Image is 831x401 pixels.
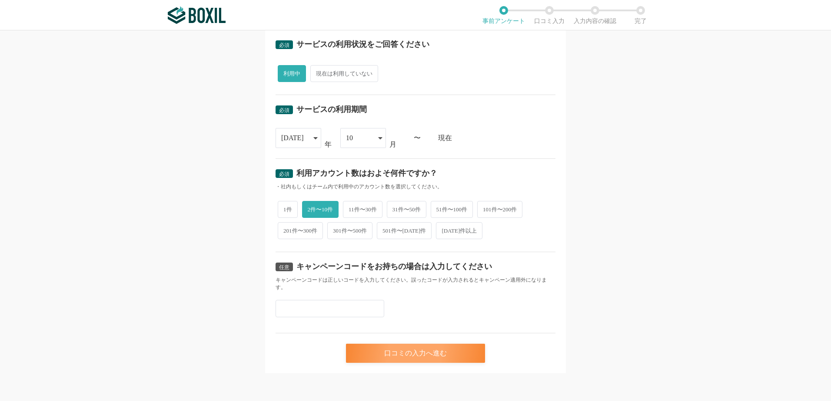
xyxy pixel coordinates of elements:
[310,65,378,82] span: 現在は利用していない
[281,128,304,148] div: [DATE]
[377,222,432,239] span: 501件〜[DATE]件
[279,264,289,270] span: 任意
[436,222,482,239] span: [DATE]件以上
[278,201,298,218] span: 1件
[572,6,618,24] li: 入力内容の確認
[387,201,426,218] span: 31件〜50件
[431,201,473,218] span: 51件〜100件
[477,201,522,218] span: 101件〜200件
[296,105,367,113] div: サービスの利用期間
[276,183,555,191] div: ・社内もしくはチーム内で利用中のアカウント数を選択してください。
[346,128,353,148] div: 10
[296,169,437,177] div: 利用アカウント数はおよそ何件ですか？
[279,171,289,177] span: 必須
[278,222,323,239] span: 201件〜300件
[296,263,492,270] div: キャンペーンコードをお持ちの場合は入力してください
[168,7,226,24] img: ボクシルSaaS_ロゴ
[327,222,372,239] span: 301件〜500件
[414,135,421,141] div: 〜
[325,141,332,148] div: 年
[302,201,339,218] span: 2件〜10件
[278,65,306,82] span: 利用中
[296,40,429,48] div: サービスの利用状況をご回答ください
[343,201,382,218] span: 11件〜30件
[346,344,485,363] div: 口コミの入力へ進む
[279,107,289,113] span: 必須
[279,42,289,48] span: 必須
[438,135,555,141] div: 現在
[276,276,555,291] div: キャンペーンコードは正しいコードを入力してください。誤ったコードが入力されるとキャンペーン適用外になります。
[481,6,526,24] li: 事前アンケート
[618,6,663,24] li: 完了
[526,6,572,24] li: 口コミ入力
[389,141,396,148] div: 月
